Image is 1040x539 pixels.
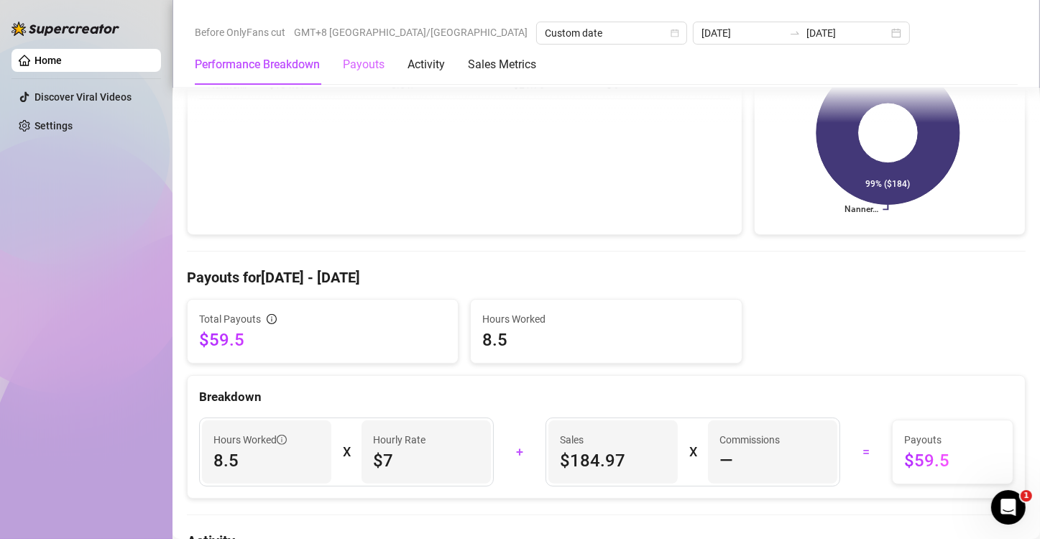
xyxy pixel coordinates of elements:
span: $7 [373,449,479,472]
span: Payouts [904,432,1001,448]
a: Home [34,55,62,66]
span: Total Payouts [199,311,261,327]
div: X [689,441,696,464]
img: logo-BBDzfeDw.svg [11,22,119,36]
span: $184.97 [560,449,666,472]
span: swap-right [789,27,801,39]
span: 8.5 [482,328,730,351]
article: Commissions [719,432,780,448]
div: Activity [408,56,445,73]
div: + [502,441,537,464]
h4: Payouts for [DATE] - [DATE] [187,267,1026,287]
span: calendar [671,29,679,37]
input: End date [806,25,888,41]
div: Breakdown [199,387,1013,407]
span: — [719,449,733,472]
span: 8.5 [213,449,320,472]
span: Sales [560,432,666,448]
span: Hours Worked [482,311,730,327]
span: to [789,27,801,39]
span: Hours Worked [213,432,287,448]
span: GMT+8 [GEOGRAPHIC_DATA]/[GEOGRAPHIC_DATA] [294,22,528,43]
span: Custom date [545,22,678,44]
a: Settings [34,120,73,132]
text: Nanner… [845,205,878,215]
input: Start date [701,25,783,41]
a: Discover Viral Videos [34,91,132,103]
div: Performance Breakdown [195,56,320,73]
span: 1 [1021,490,1032,502]
span: info-circle [277,435,287,445]
article: Hourly Rate [373,432,425,448]
div: Sales Metrics [468,56,536,73]
span: $59.5 [199,328,446,351]
span: info-circle [267,314,277,324]
div: X [343,441,350,464]
div: Payouts [343,56,385,73]
div: = [849,441,883,464]
span: Before OnlyFans cut [195,22,285,43]
span: $59.5 [904,449,1001,472]
iframe: Intercom live chat [991,490,1026,525]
